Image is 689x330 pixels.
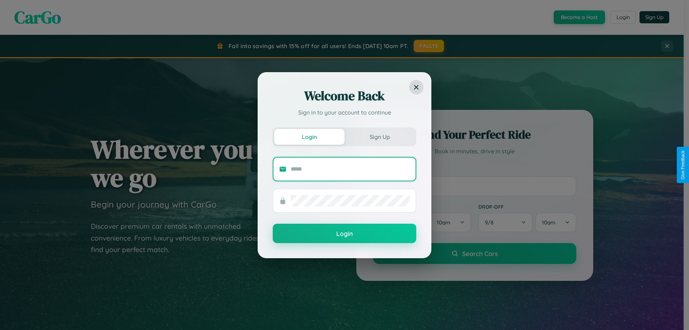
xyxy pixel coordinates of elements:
[680,150,685,180] div: Give Feedback
[273,87,416,104] h2: Welcome Back
[273,108,416,117] p: Sign in to your account to continue
[273,224,416,243] button: Login
[274,129,344,145] button: Login
[344,129,415,145] button: Sign Up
